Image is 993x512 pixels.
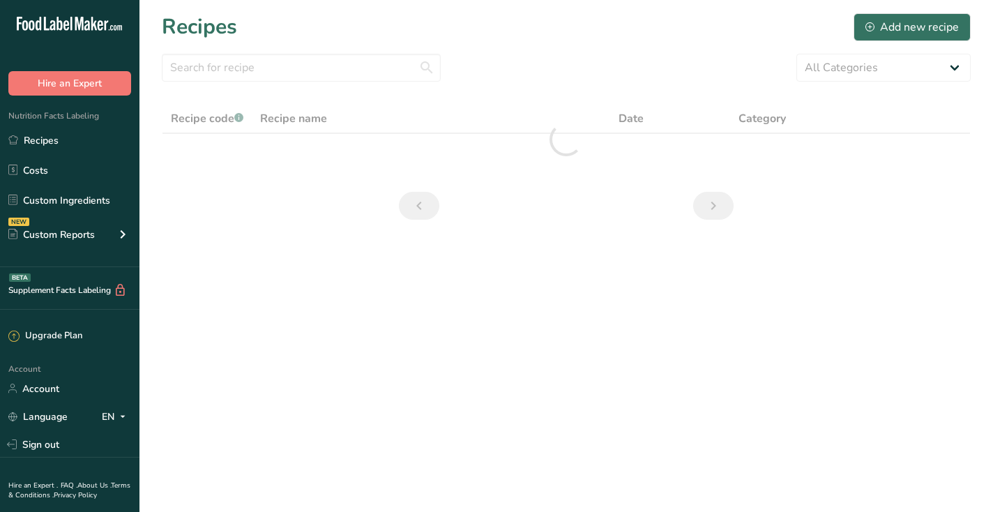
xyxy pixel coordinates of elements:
button: Add new recipe [854,13,971,41]
div: NEW [8,218,29,226]
a: Next page [693,192,734,220]
h1: Recipes [162,11,237,43]
a: Hire an Expert . [8,481,58,490]
div: Add new recipe [865,19,959,36]
a: FAQ . [61,481,77,490]
a: Language [8,405,68,429]
a: Previous page [399,192,439,220]
a: Privacy Policy [54,490,97,500]
div: Custom Reports [8,227,95,242]
div: Upgrade Plan [8,329,82,343]
input: Search for recipe [162,54,441,82]
button: Hire an Expert [8,71,131,96]
a: About Us . [77,481,111,490]
div: BETA [9,273,31,282]
div: EN [102,408,131,425]
a: Terms & Conditions . [8,481,130,500]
